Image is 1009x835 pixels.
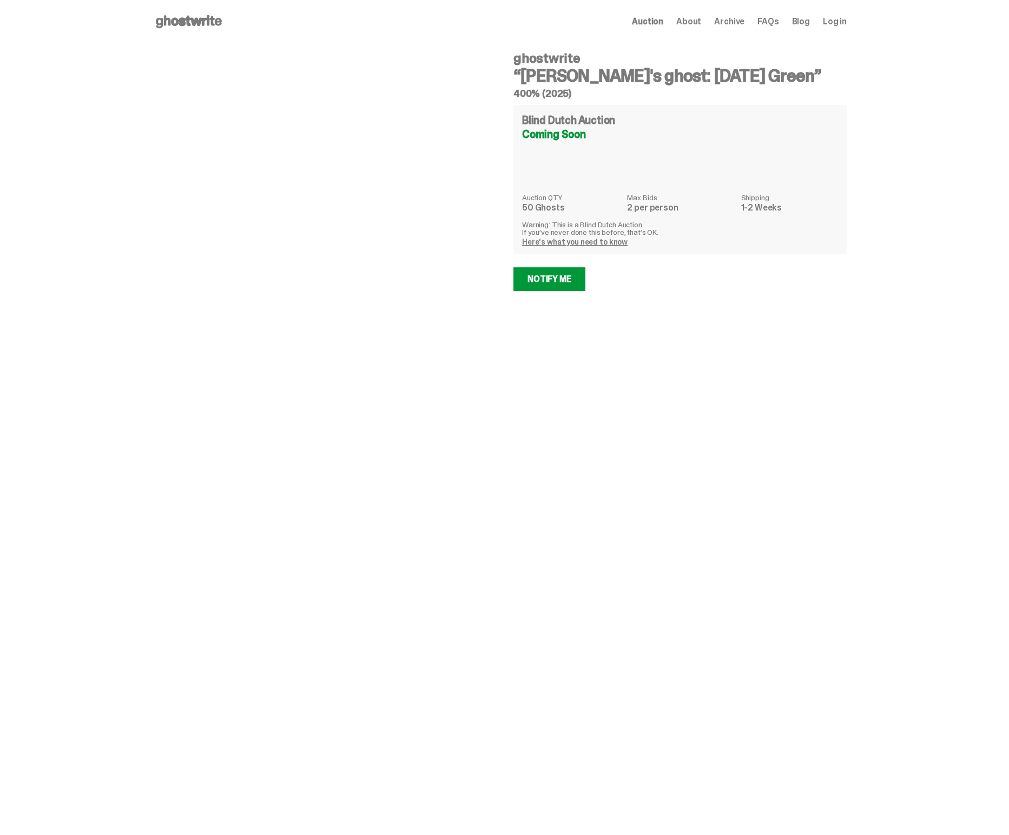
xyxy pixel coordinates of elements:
[676,17,701,26] a: About
[513,89,847,98] h5: 400% (2025)
[792,17,810,26] a: Blog
[741,203,838,212] dd: 1-2 Weeks
[741,194,838,201] dt: Shipping
[714,17,744,26] a: Archive
[757,17,779,26] a: FAQs
[627,203,734,212] dd: 2 per person
[522,115,615,126] h4: Blind Dutch Auction
[513,52,847,65] h4: ghostwrite
[522,221,838,236] p: Warning: This is a Blind Dutch Auction. If you’ve never done this before, that’s OK.
[513,267,585,291] a: Notify Me
[522,194,621,201] dt: Auction QTY
[513,67,847,84] h3: “[PERSON_NAME]'s ghost: [DATE] Green”
[823,17,847,26] a: Log in
[522,203,621,212] dd: 50 Ghosts
[632,17,663,26] a: Auction
[627,194,734,201] dt: Max Bids
[522,129,838,140] div: Coming Soon
[522,237,628,247] a: Here's what you need to know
